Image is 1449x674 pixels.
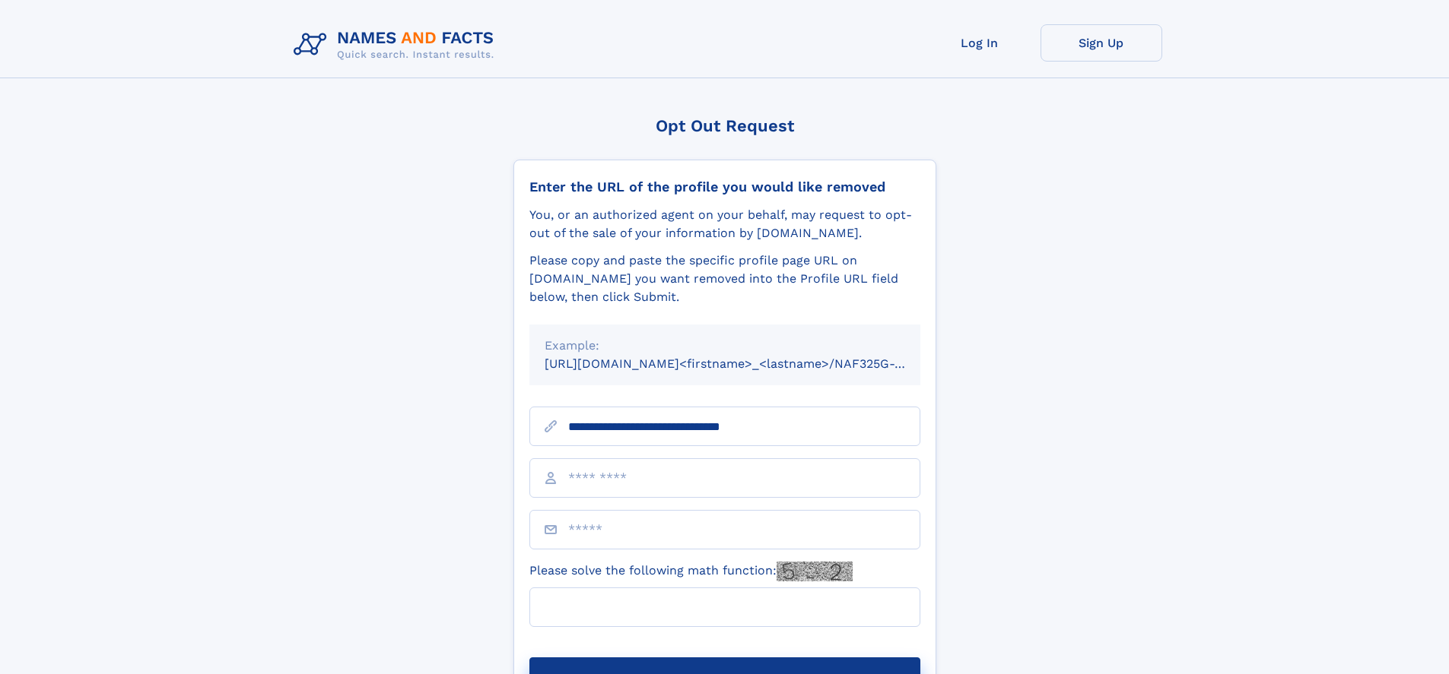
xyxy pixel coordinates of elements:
div: Please copy and paste the specific profile page URL on [DOMAIN_NAME] you want removed into the Pr... [529,252,920,306]
div: You, or an authorized agent on your behalf, may request to opt-out of the sale of your informatio... [529,206,920,242]
a: Sign Up [1041,24,1162,62]
div: Enter the URL of the profile you would like removed [529,179,920,195]
div: Example: [545,337,905,355]
small: [URL][DOMAIN_NAME]<firstname>_<lastname>/NAF325G-xxxxxxxx [545,356,949,371]
a: Log In [919,24,1041,62]
div: Opt Out Request [513,116,936,135]
img: Logo Names and Facts [288,24,507,65]
label: Please solve the following math function: [529,562,853,581]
